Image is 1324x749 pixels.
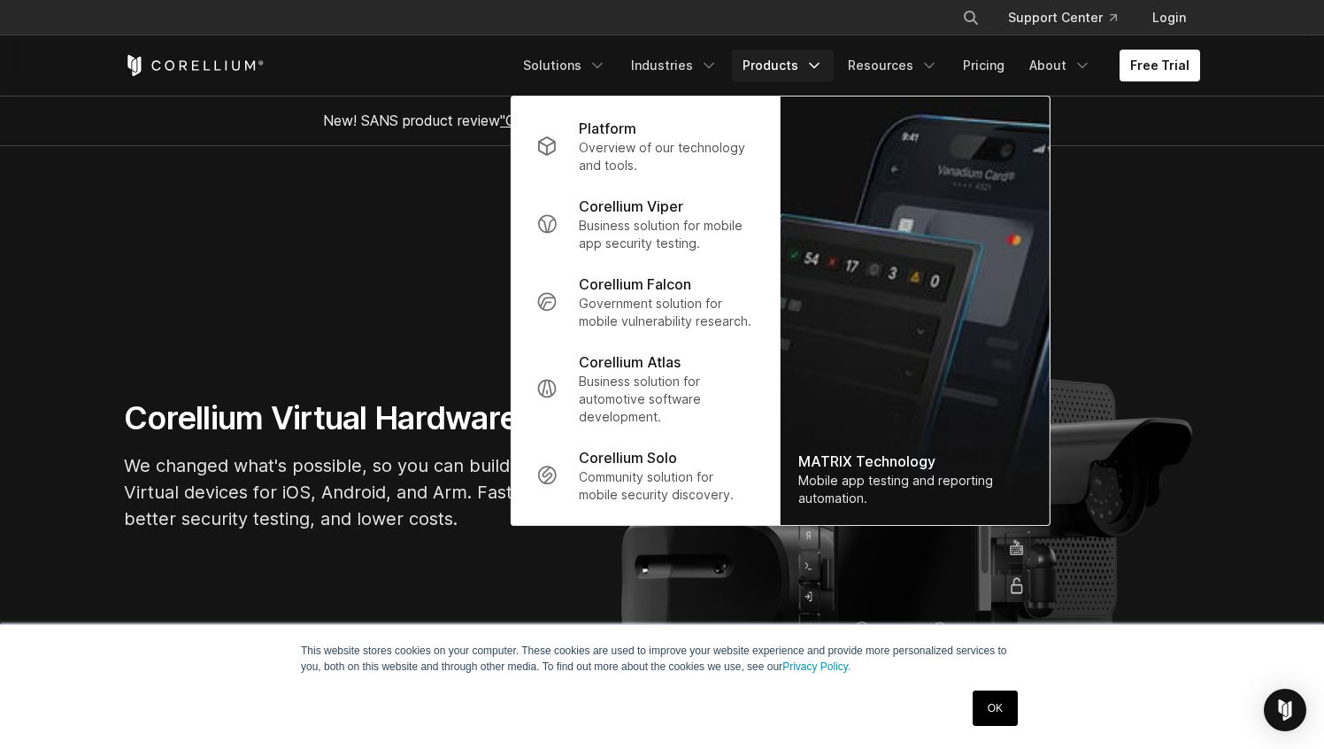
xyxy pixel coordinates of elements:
p: Corellium Atlas [579,351,681,373]
a: About [1019,50,1102,81]
a: Products [732,50,834,81]
p: Community solution for mobile security discovery. [579,468,755,504]
a: Corellium Home [124,55,265,76]
p: Corellium Viper [579,196,683,217]
div: Open Intercom Messenger [1264,689,1306,731]
h1: Corellium Virtual Hardware [124,398,655,438]
a: Corellium Falcon Government solution for mobile vulnerability research. [522,263,769,341]
a: Corellium Solo Community solution for mobile security discovery. [522,436,769,514]
a: Corellium Atlas Business solution for automotive software development. [522,341,769,436]
p: Corellium Falcon [579,274,691,295]
a: Platform Overview of our technology and tools. [522,107,769,185]
div: Navigation Menu [512,50,1200,81]
a: Corellium Viper Business solution for mobile app security testing. [522,185,769,263]
a: "Collaborative Mobile App Security Development and Analysis" [500,112,908,129]
p: Business solution for mobile app security testing. [579,217,755,252]
p: Business solution for automotive software development. [579,373,755,426]
p: Overview of our technology and tools. [579,139,755,174]
button: Search [955,2,987,34]
a: OK [973,691,1018,726]
p: This website stores cookies on your computer. These cookies are used to improve your website expe... [301,643,1023,675]
a: Solutions [512,50,617,81]
a: Pricing [952,50,1015,81]
p: Corellium Solo [579,447,677,468]
div: MATRIX Technology [798,451,1032,472]
a: Free Trial [1120,50,1200,81]
p: We changed what's possible, so you can build what's next. Virtual devices for iOS, Android, and A... [124,452,655,532]
a: Privacy Policy. [782,660,851,673]
img: Matrix_WebNav_1x [781,97,1050,525]
a: Industries [620,50,728,81]
a: MATRIX Technology Mobile app testing and reporting automation. [781,97,1050,525]
div: Navigation Menu [941,2,1200,34]
a: Login [1138,2,1200,34]
p: Platform [579,118,636,139]
a: Support Center [994,2,1131,34]
div: Mobile app testing and reporting automation. [798,472,1032,507]
p: Government solution for mobile vulnerability research. [579,295,755,330]
a: Resources [837,50,949,81]
span: New! SANS product review now available. [323,112,1001,129]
